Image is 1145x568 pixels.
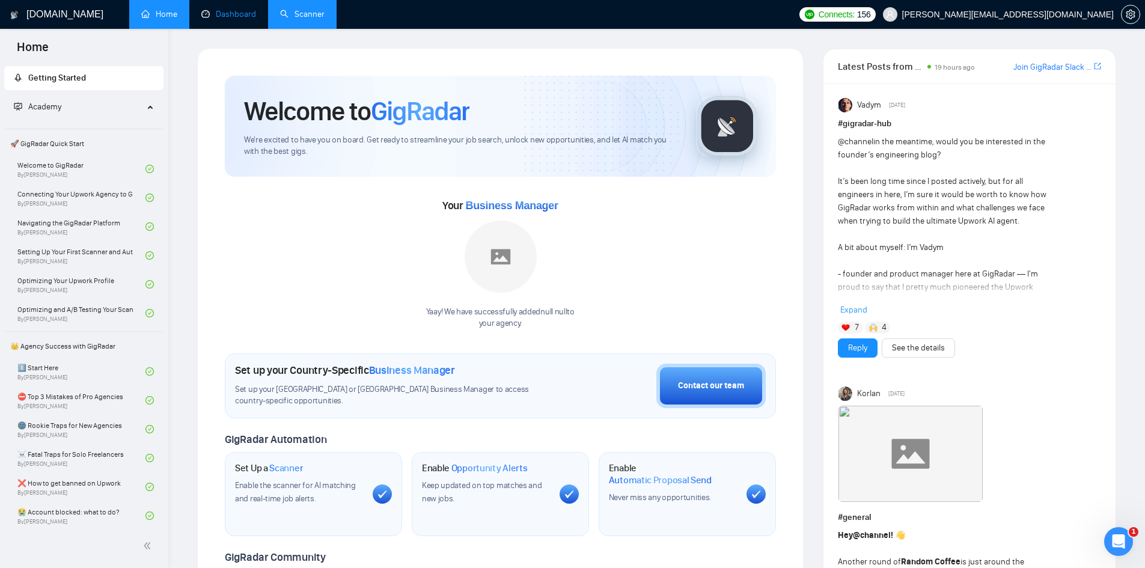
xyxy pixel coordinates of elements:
[7,38,58,64] span: Home
[697,96,757,156] img: gigradar-logo.png
[14,102,61,112] span: Academy
[145,251,154,260] span: check-circle
[369,364,455,377] span: Business Manager
[145,367,154,376] span: check-circle
[935,63,975,72] span: 19 hours ago
[10,270,231,353] div: Iryna says…
[451,462,528,474] span: Opportunity Alerts
[145,165,154,173] span: check-circle
[857,387,881,400] span: Korlan
[43,353,231,414] div: our priority is not such kind of jobs. If you check our scanners our priority is related to full ...
[426,307,575,329] div: Yaay! We have successfully added null null to
[1122,10,1140,19] span: setting
[225,551,326,564] span: GigRadar Community
[901,557,960,567] strong: Random Coffee
[838,136,873,147] span: @channel
[145,222,154,231] span: check-circle
[882,322,887,334] span: 4
[17,242,145,269] a: Setting Up Your First Scanner and Auto-BidderBy[PERSON_NAME]
[4,66,163,90] li: Getting Started
[17,358,145,385] a: 1️⃣ Start HereBy[PERSON_NAME]
[225,433,326,446] span: GigRadar Automation
[235,480,356,504] span: Enable the scanner for AI matching and real-time job alerts.
[857,8,870,21] span: 156
[426,318,575,329] p: your agency .
[10,359,230,379] textarea: Message…
[143,540,155,552] span: double-left
[609,462,737,486] h1: Enable
[145,280,154,289] span: check-circle
[848,341,867,355] a: Reply
[422,480,542,504] span: Keep updated on top matches and new jobs.
[128,290,132,299] b: "
[244,95,469,127] h1: Welcome to
[422,462,528,474] h1: Enable
[17,213,145,240] a: Navigating the GigRadar PlatformBy[PERSON_NAME]
[43,199,231,260] div: i see thanks, what if we want to avoid bidding for such kind of jobs from gigradar?[URL][DOMAIN_N...
[14,73,22,82] span: rocket
[10,199,231,270] div: sales@xislabs.com says…
[145,512,154,520] span: check-circle
[838,511,1101,524] h1: # general
[19,29,188,182] div: Yes, using excluded keywords helps - but it doesn’t fully prevent cross-bidding in your case. Bec...
[1121,10,1140,19] a: setting
[19,384,28,394] button: Upload attachment
[656,364,766,408] button: Contact our team
[244,135,677,157] span: We're excited to have you on board. Get ready to streamline your job search, unlock new opportuni...
[235,364,455,377] h1: Set up your Country-Specific
[57,384,67,394] button: Gif picker
[1129,527,1138,537] span: 1
[145,194,154,202] span: check-circle
[53,206,221,253] div: i see thanks, what if we want to avoid bidding for such kind of jobs from gigradar?
[201,9,256,19] a: dashboardDashboard
[19,278,188,337] div: I'd suggest adding in excluded keywords "Figma to HTML if that's the reason. Please elaborate on ...
[17,387,145,414] a: ⛔ Top 3 Mistakes of Pro AgenciesBy[PERSON_NAME]
[882,338,955,358] button: See the details
[1094,61,1101,71] span: export
[892,341,945,355] a: See the details
[678,379,744,392] div: Contact our team
[838,530,893,540] strong: Hey !
[53,242,147,252] a: [URL][DOMAIN_NAME]
[17,474,145,500] a: ❌ How to get banned on UpworkBy[PERSON_NAME]
[17,416,145,442] a: 🌚 Rookie Traps for New AgenciesBy[PERSON_NAME]
[145,396,154,405] span: check-circle
[145,309,154,317] span: check-circle
[838,338,878,358] button: Reply
[188,5,211,28] button: Home
[10,353,231,424] div: sales@xislabs.com says…
[841,323,850,332] img: ❤️
[280,9,325,19] a: searchScanner
[17,502,145,529] a: 😭 Account blocked: what to do?By[PERSON_NAME]
[145,454,154,462] span: check-circle
[609,492,711,502] span: Never miss any opportunities.
[853,530,891,540] span: @channel
[76,384,86,394] button: Start recording
[838,135,1049,479] div: in the meantime, would you be interested in the founder’s engineering blog? It’s been long time s...
[886,10,894,19] span: user
[465,221,537,293] img: placeholder.png
[145,483,154,491] span: check-circle
[17,156,145,182] a: Welcome to GigRadarBy[PERSON_NAME]
[28,73,86,83] span: Getting Started
[838,98,853,112] img: Vadym
[58,15,82,27] p: Active
[141,9,177,19] a: homeHome
[838,406,983,502] img: F09JWBR8KB8-Coffee%20chat%20round%202.gif
[211,5,233,26] div: Close
[857,99,881,112] span: Vadym
[206,379,225,399] button: Send a message…
[442,199,558,212] span: Your
[17,185,145,211] a: Connecting Your Upwork Agency to GigRadarBy[PERSON_NAME]
[5,132,162,156] span: 🚀 GigRadar Quick Start
[838,117,1101,130] h1: # gigradar-hub
[869,323,878,332] img: 🙌
[8,5,31,28] button: go back
[889,100,905,111] span: [DATE]
[1094,61,1101,72] a: export
[1121,5,1140,24] button: setting
[371,95,469,127] span: GigRadar
[609,474,712,486] span: Automatic Proposal Send
[855,322,859,334] span: 7
[838,386,853,401] img: Korlan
